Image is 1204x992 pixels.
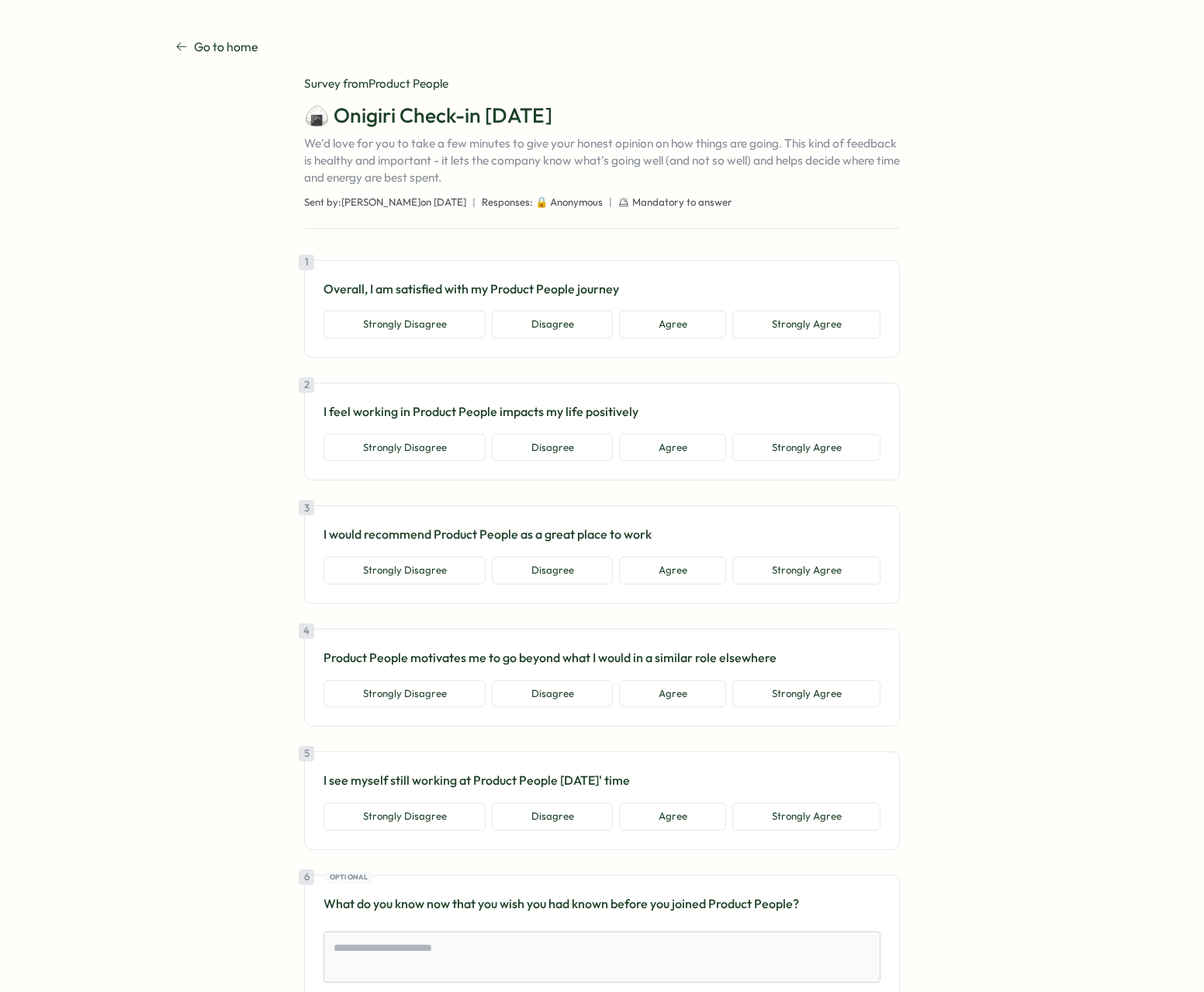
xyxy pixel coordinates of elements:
[323,310,486,338] button: Strongly Disagree
[732,803,881,831] button: Strongly Agree
[323,894,881,914] p: What do you know now that you wish you had known before you joined Product People?
[323,771,881,790] p: I see myself still working at Product People [DATE]' time
[619,310,726,338] button: Agree
[492,680,613,708] button: Disagree
[194,37,258,57] p: Go to home
[323,434,486,462] button: Strongly Disagree
[472,196,476,210] span: |
[323,680,486,708] button: Strongly Disagree
[175,37,258,57] a: Go to home
[304,102,900,129] h1: 🍙 Onigiri Check-in [DATE]
[323,525,881,544] p: I would recommend Product People as a great place to work
[299,746,314,761] div: 5
[323,648,881,668] p: Product People motivates me to go beyond what I would in a similar role elsewhere
[609,196,612,210] span: |
[323,402,881,421] p: I feel working in Product People impacts my life positively
[323,803,486,831] button: Strongly Disagree
[304,196,466,210] span: Sent by: [PERSON_NAME] on [DATE]
[330,872,368,883] span: Optional
[299,377,314,393] div: 2
[323,557,486,584] button: Strongly Disagree
[492,310,613,338] button: Disagree
[619,803,726,831] button: Agree
[492,803,613,831] button: Disagree
[619,557,726,584] button: Agree
[323,279,881,299] p: Overall, I am satisfied with my Product People journey
[732,557,881,584] button: Strongly Agree
[304,135,900,186] p: We'd love for you to take a few minutes to give your honest opinion on how things are going. This...
[492,434,613,462] button: Disagree
[619,434,726,462] button: Agree
[492,557,613,584] button: Disagree
[619,680,726,708] button: Agree
[299,623,314,639] div: 4
[632,196,732,210] span: Mandatory to answer
[732,434,881,462] button: Strongly Agree
[732,310,881,338] button: Strongly Agree
[299,869,314,885] div: 6
[732,680,881,708] button: Strongly Agree
[482,196,603,210] span: Responses: 🔒 Anonymous
[304,75,900,92] div: Survey from Product People
[299,255,314,270] div: 1
[299,500,314,515] div: 3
